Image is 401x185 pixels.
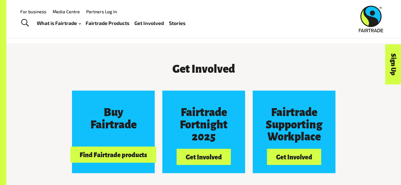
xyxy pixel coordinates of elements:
img: Fairtrade Australia New Zealand logo [359,6,383,32]
h3: Fairtrade Supporting Workplace [263,107,325,143]
a: Toggle Search [17,15,33,31]
a: Get Involved [134,19,164,28]
a: Fairtrade Supporting Workplace Get Involved [253,90,335,173]
a: What is Fairtrade [37,19,81,28]
a: Fairtrade Products [86,19,129,28]
a: Media Centre [53,9,80,14]
a: Stories [169,19,185,28]
h3: Buy Fairtrade [82,107,145,131]
button: Get Involved [177,149,231,165]
a: Fairtrade Fortnight 2025 Get Involved [162,90,245,173]
button: Get Involved [267,149,321,165]
a: Partners Log In [86,9,117,14]
button: Find Fairtrade products [70,146,156,163]
a: For business [20,9,46,14]
h3: Fairtrade Fortnight 2025 [173,107,235,143]
a: Buy Fairtrade Find Fairtrade products [72,90,155,173]
h3: Get Involved [57,63,351,75]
